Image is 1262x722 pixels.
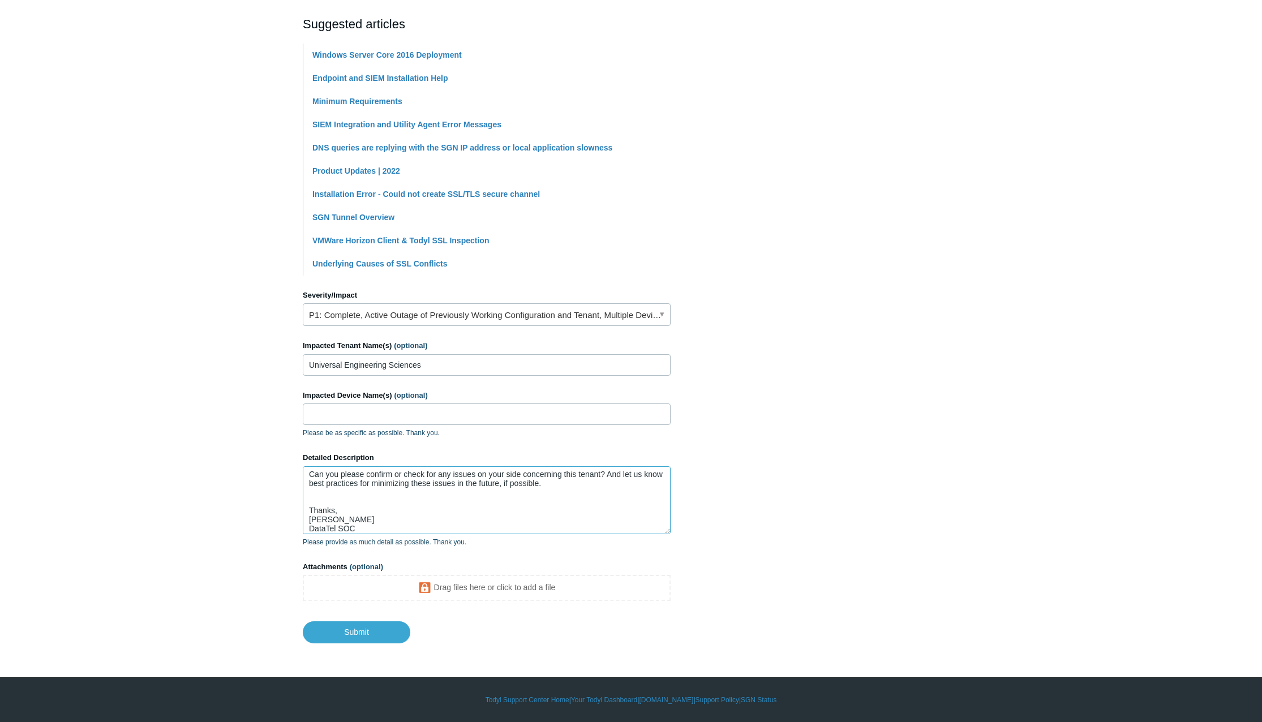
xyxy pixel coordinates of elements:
a: [DOMAIN_NAME] [639,695,693,705]
a: Your Todyl Dashboard [571,695,637,705]
label: Impacted Tenant Name(s) [303,340,671,351]
a: Minimum Requirements [312,97,402,106]
div: | | | | [303,695,959,705]
a: SGN Status [741,695,776,705]
span: (optional) [394,341,427,350]
span: (optional) [394,391,428,399]
p: Please be as specific as possible. Thank you. [303,428,671,438]
a: Underlying Causes of SSL Conflicts [312,259,448,268]
label: Attachments [303,561,671,573]
a: Windows Server Core 2016 Deployment [312,50,462,59]
input: Submit [303,621,410,643]
a: P1: Complete, Active Outage of Previously Working Configuration and Tenant, Multiple Devices [303,303,671,326]
a: DNS queries are replying with the SGN IP address or local application slowness [312,143,612,152]
a: VMWare Horizon Client & Todyl SSL Inspection [312,236,489,245]
label: Severity/Impact [303,290,671,301]
a: Support Policy [696,695,739,705]
label: Detailed Description [303,452,671,463]
p: Please provide as much detail as possible. Thank you. [303,537,671,547]
h2: Suggested articles [303,15,671,33]
a: Todyl Support Center Home [486,695,569,705]
span: (optional) [350,562,383,571]
label: Impacted Device Name(s) [303,390,671,401]
a: Installation Error - Could not create SSL/TLS secure channel [312,190,540,199]
a: SGN Tunnel Overview [312,213,394,222]
a: SIEM Integration and Utility Agent Error Messages [312,120,501,129]
a: Product Updates | 2022 [312,166,400,175]
a: Endpoint and SIEM Installation Help [312,74,448,83]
